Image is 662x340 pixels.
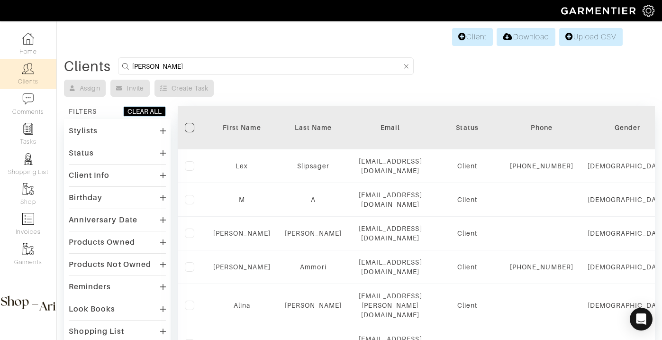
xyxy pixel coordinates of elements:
img: garments-icon-b7da505a4dc4fd61783c78ac3ca0ef83fa9d6f193b1c9dc38574b1d14d53ca28.png [22,183,34,195]
a: Download [497,28,555,46]
div: Status [439,123,496,132]
div: Status [69,148,94,158]
img: orders-icon-0abe47150d42831381b5fb84f609e132dff9fe21cb692f30cb5eec754e2cba89.png [22,213,34,225]
a: M [239,196,245,203]
div: Email [356,123,425,132]
div: Clients [64,62,111,71]
a: [PERSON_NAME] [285,302,342,309]
img: garments-icon-b7da505a4dc4fd61783c78ac3ca0ef83fa9d6f193b1c9dc38574b1d14d53ca28.png [22,243,34,255]
div: Look Books [69,304,116,314]
th: Toggle SortBy [432,106,503,149]
img: garmentier-logo-header-white-b43fb05a5012e4ada735d5af1a66efaba907eab6374d6393d1fbf88cb4ef424d.png [556,2,643,19]
div: Last Name [285,123,342,132]
div: Shopping List [69,327,124,336]
div: [EMAIL_ADDRESS][PERSON_NAME][DOMAIN_NAME] [356,291,425,320]
div: [EMAIL_ADDRESS][DOMAIN_NAME] [356,190,425,209]
img: gear-icon-white-bd11855cb880d31180b6d7d6211b90ccbf57a29d726f0c71d8c61bd08dd39cc2.png [643,5,654,17]
div: Anniversary Date [69,215,137,225]
div: Stylists [69,126,98,136]
button: CLEAR ALL [123,106,166,117]
a: Ammori [300,263,326,271]
div: Reminders [69,282,111,292]
div: Client Info [69,171,110,180]
div: [EMAIL_ADDRESS][DOMAIN_NAME] [356,156,425,175]
div: Client [439,229,496,238]
a: Upload CSV [559,28,623,46]
div: Products Not Owned [69,260,151,269]
div: Client [439,161,496,171]
a: [PERSON_NAME] [213,263,271,271]
a: [PERSON_NAME] [285,230,342,237]
div: First Name [213,123,271,132]
div: [EMAIL_ADDRESS][DOMAIN_NAME] [356,257,425,276]
a: Lex [236,162,248,170]
img: dashboard-icon-dbcd8f5a0b271acd01030246c82b418ddd0df26cd7fceb0bd07c9910d44c42f6.png [22,33,34,45]
img: comment-icon-a0a6a9ef722e966f86d9cbdc48e553b5cf19dbc54f86b18d962a5391bc8f6eb6.png [22,93,34,105]
img: stylists-icon-eb353228a002819b7ec25b43dbf5f0378dd9e0616d9560372ff212230b889e62.png [22,153,34,165]
div: Birthday [69,193,102,202]
img: reminder-icon-8004d30b9f0a5d33ae49ab947aed9ed385cf756f9e5892f1edd6e32f2345188e.png [22,123,34,135]
div: Client [439,262,496,272]
div: Open Intercom Messenger [630,308,653,331]
div: [PHONE_NUMBER] [510,161,573,171]
a: Slipsager [297,162,329,170]
a: Client [452,28,493,46]
div: Client [439,301,496,310]
div: Client [439,195,496,204]
img: clients-icon-6bae9207a08558b7cb47a8932f037763ab4055f8c8b6bfacd5dc20c3e0201464.png [22,63,34,74]
div: FILTERS [69,107,97,116]
div: [PHONE_NUMBER] [510,262,573,272]
div: CLEAR ALL [127,107,162,116]
input: Search by name, email, phone, city, or state [132,60,402,72]
div: [EMAIL_ADDRESS][DOMAIN_NAME] [356,224,425,243]
a: [PERSON_NAME] [213,230,271,237]
div: Phone [510,123,573,132]
a: A [311,196,316,203]
a: Alina [234,302,250,309]
th: Toggle SortBy [206,106,278,149]
th: Toggle SortBy [278,106,349,149]
div: Products Owned [69,238,135,247]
